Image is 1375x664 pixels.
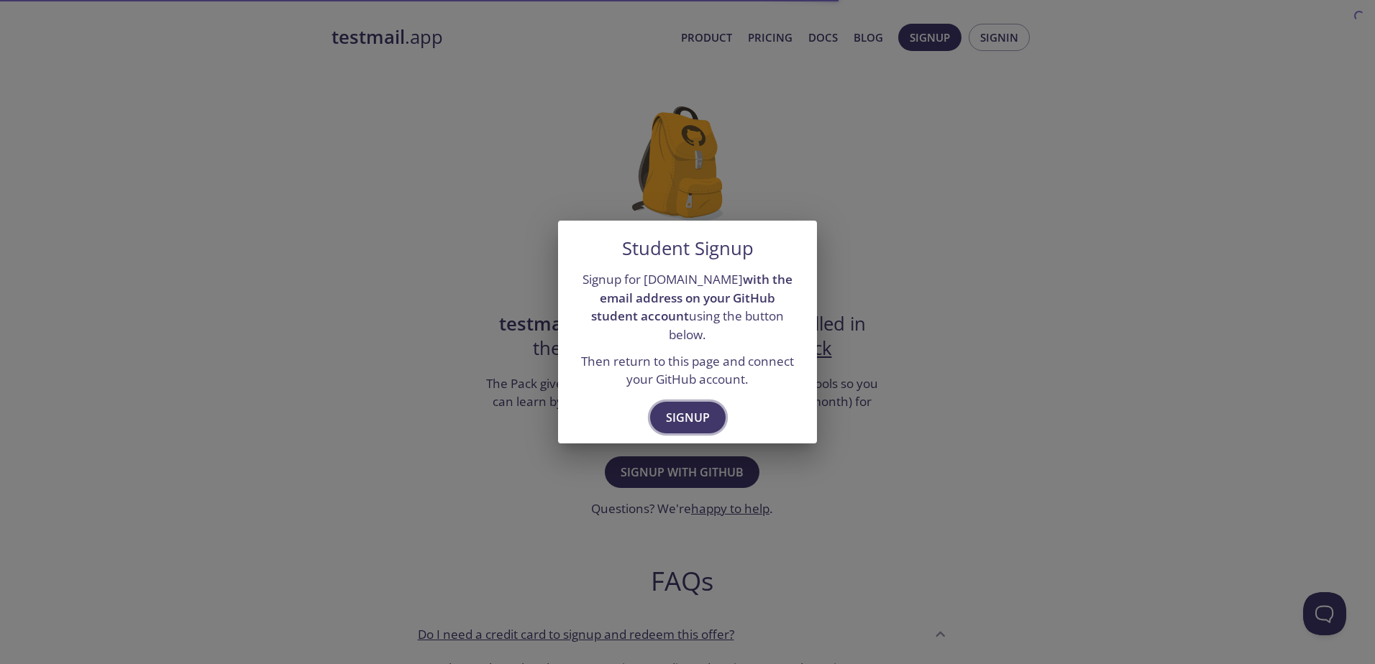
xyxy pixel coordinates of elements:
[650,402,726,433] button: Signup
[622,238,754,259] h5: Student Signup
[575,270,800,344] p: Signup for [DOMAIN_NAME] using the button below.
[591,271,792,324] strong: with the email address on your GitHub student account
[666,407,710,428] span: Signup
[575,352,800,389] p: Then return to this page and connect your GitHub account.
